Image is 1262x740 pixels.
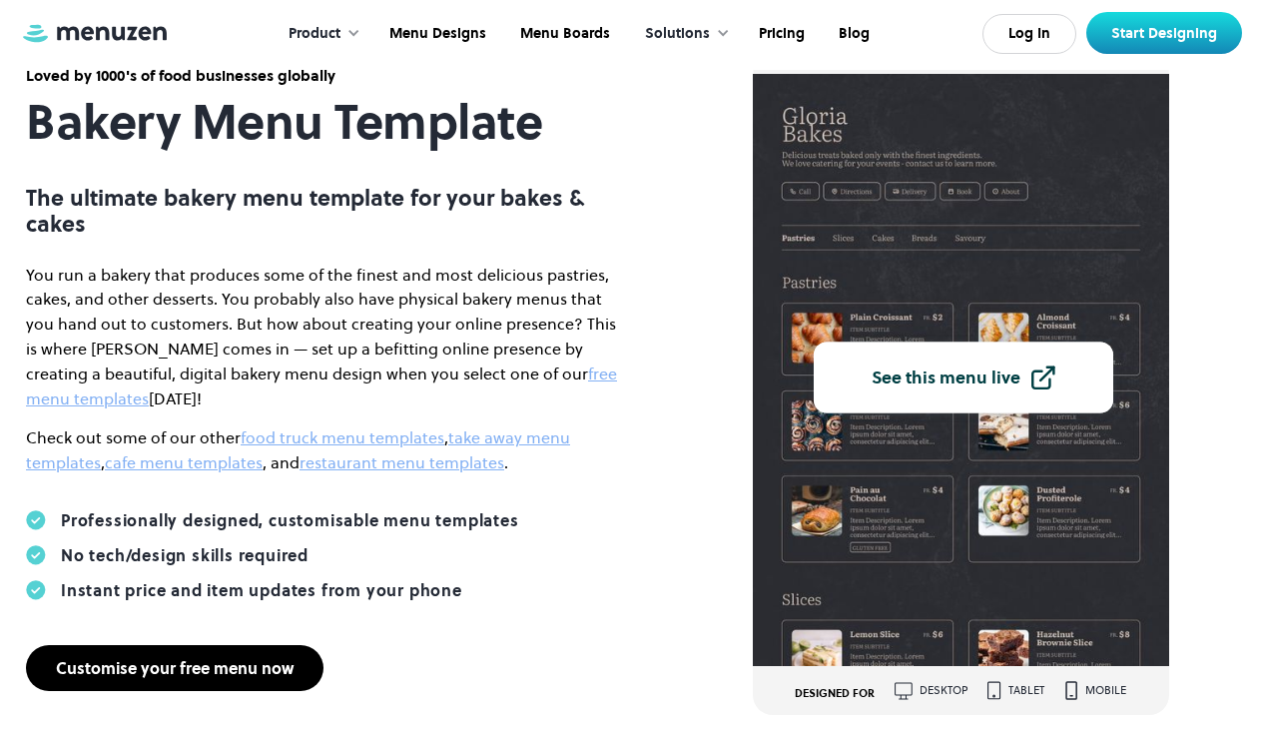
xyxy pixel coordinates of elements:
a: Log In [982,14,1076,54]
a: food truck menu templates [241,426,444,448]
p: The ultimate bakery menu template for your bakes & cakes [26,185,625,238]
div: DESIGNED FOR [795,688,875,700]
div: Solutions [625,3,740,65]
img: Bakery Menu Template [753,74,1168,666]
div: Product [269,3,370,65]
a: cafe menu templates [105,451,263,473]
a: Menu Designs [370,3,501,65]
p: Check out some of our other , , , and . [26,425,625,475]
a: Start Designing [1086,12,1242,54]
a: Customise your free menu now [26,645,323,691]
div: desktop [920,685,967,696]
a: Pricing [740,3,820,65]
a: free menu templates [26,363,617,409]
div: No tech/design skills required [61,545,309,565]
div: Product [289,23,340,45]
div: Loved by 1000's of food businesses globally [26,65,625,87]
div: tablet [1008,685,1044,696]
a: See this menu live [814,343,1113,413]
div: Customise your free menu now [56,660,294,676]
div: See this menu live [872,369,1020,386]
p: You run a bakery that produces some of the finest and most delicious pastries, cakes, and other d... [26,263,625,411]
a: restaurant menu templates [300,451,504,473]
a: Menu Boards [501,3,625,65]
div: Professionally designed, customisable menu templates [61,510,519,530]
h1: Bakery Menu Template [26,95,625,150]
div: Instant price and item updates from your phone [61,580,462,600]
div: mobile [1085,685,1126,696]
a: Blog [820,3,885,65]
div: Solutions [645,23,710,45]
